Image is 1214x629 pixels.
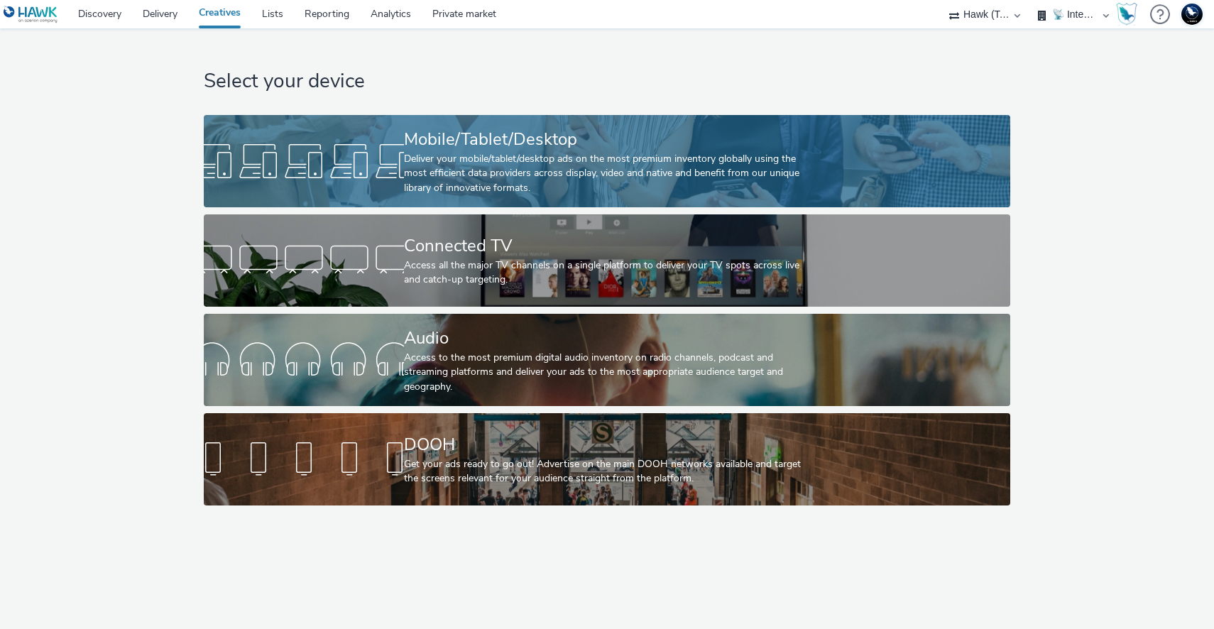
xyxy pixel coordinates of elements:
[404,152,804,195] div: Deliver your mobile/tablet/desktop ads on the most premium inventory globally using the most effi...
[404,234,804,258] div: Connected TV
[1116,3,1143,26] a: Hawk Academy
[404,258,804,288] div: Access all the major TV channels on a single platform to deliver your TV spots across live and ca...
[4,6,58,23] img: undefined Logo
[404,127,804,152] div: Mobile/Tablet/Desktop
[1116,3,1137,26] img: Hawk Academy
[204,68,1010,95] h1: Select your device
[404,326,804,351] div: Audio
[204,413,1010,505] a: DOOHGet your ads ready to go out! Advertise on the main DOOH networks available and target the sc...
[404,457,804,486] div: Get your ads ready to go out! Advertise on the main DOOH networks available and target the screen...
[204,314,1010,406] a: AudioAccess to the most premium digital audio inventory on radio channels, podcast and streaming ...
[404,351,804,394] div: Access to the most premium digital audio inventory on radio channels, podcast and streaming platf...
[1181,4,1203,25] img: Support Hawk
[204,115,1010,207] a: Mobile/Tablet/DesktopDeliver your mobile/tablet/desktop ads on the most premium inventory globall...
[404,432,804,457] div: DOOH
[204,214,1010,307] a: Connected TVAccess all the major TV channels on a single platform to deliver your TV spots across...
